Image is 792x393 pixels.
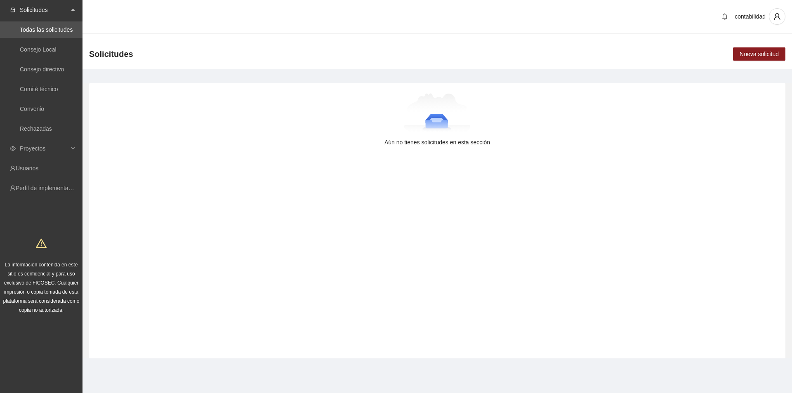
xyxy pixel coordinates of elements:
a: Convenio [20,106,44,112]
a: Todas las solicitudes [20,26,73,33]
a: Consejo Local [20,46,57,53]
span: Nueva solicitud [740,49,779,59]
img: Aún no tienes solicitudes en esta sección [404,93,471,134]
span: bell [719,13,731,20]
span: Solicitudes [89,47,133,61]
span: inbox [10,7,16,13]
button: Nueva solicitud [733,47,785,61]
a: Comité técnico [20,86,58,92]
button: user [769,8,785,25]
span: eye [10,146,16,151]
button: bell [718,10,731,23]
span: contabilidad [735,13,766,20]
span: Proyectos [20,140,68,157]
a: Rechazadas [20,125,52,132]
span: warning [36,238,47,249]
span: Solicitudes [20,2,68,18]
a: Consejo directivo [20,66,64,73]
div: Aún no tienes solicitudes en esta sección [102,138,772,147]
a: Perfil de implementadora [16,185,80,191]
span: user [769,13,785,20]
span: La información contenida en este sitio es confidencial y para uso exclusivo de FICOSEC. Cualquier... [3,262,80,313]
a: Usuarios [16,165,38,172]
